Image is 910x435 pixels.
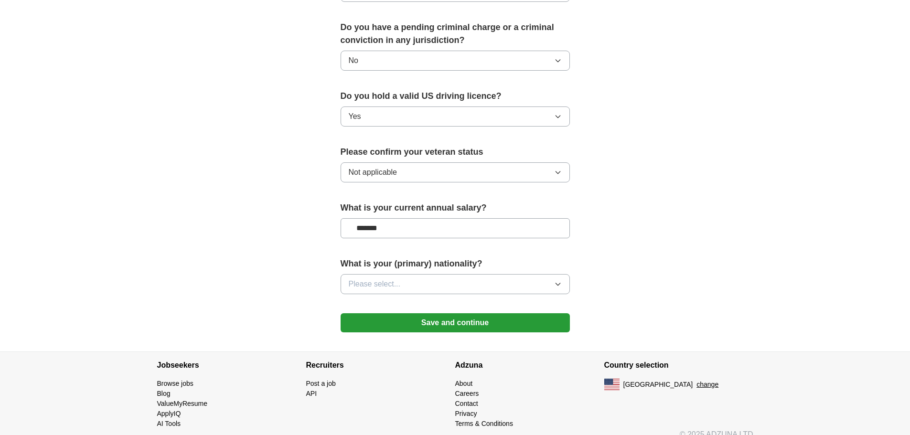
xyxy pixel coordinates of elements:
a: Careers [455,390,479,397]
label: Do you hold a valid US driving licence? [341,90,570,103]
span: Not applicable [349,167,397,178]
button: Please select... [341,274,570,294]
button: change [696,380,718,390]
label: Please confirm your veteran status [341,146,570,159]
h4: Country selection [604,352,753,379]
a: ValueMyResume [157,400,208,407]
a: Terms & Conditions [455,420,513,427]
a: ApplyIQ [157,410,181,417]
button: Yes [341,106,570,127]
label: What is your (primary) nationality? [341,257,570,270]
button: No [341,51,570,71]
label: What is your current annual salary? [341,202,570,214]
span: Yes [349,111,361,122]
a: Privacy [455,410,477,417]
span: Please select... [349,278,401,290]
a: API [306,390,317,397]
button: Not applicable [341,162,570,182]
a: Blog [157,390,171,397]
label: Do you have a pending criminal charge or a criminal conviction in any jurisdiction? [341,21,570,47]
span: [GEOGRAPHIC_DATA] [623,380,693,390]
span: No [349,55,358,66]
a: Post a job [306,380,336,387]
a: Contact [455,400,478,407]
a: AI Tools [157,420,181,427]
a: About [455,380,473,387]
img: US flag [604,379,620,390]
a: Browse jobs [157,380,193,387]
button: Save and continue [341,313,570,332]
